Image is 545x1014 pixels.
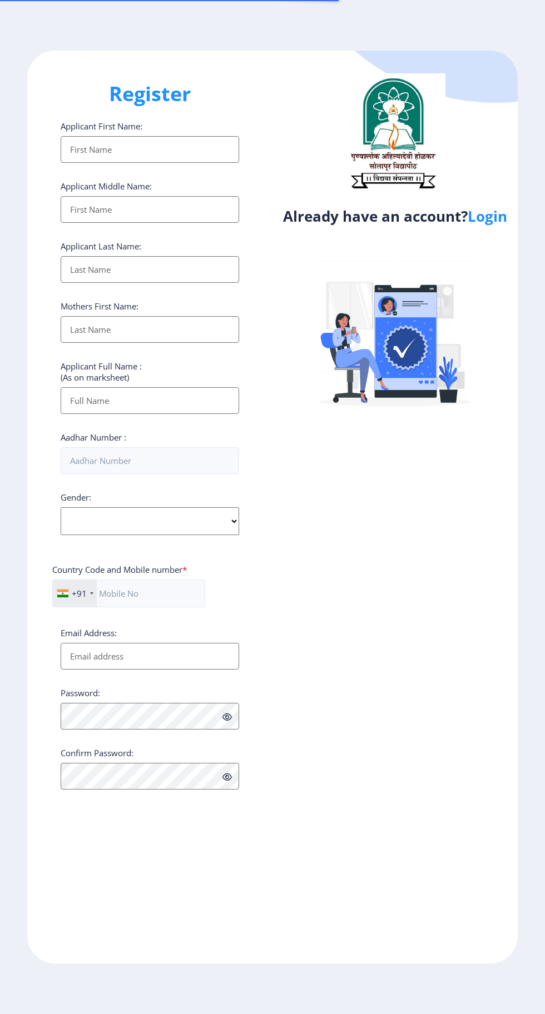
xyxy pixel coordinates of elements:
[61,121,142,132] label: Applicant First Name:
[61,81,239,107] h1: Register
[468,206,507,226] a: Login
[61,643,239,670] input: Email address
[61,432,126,443] label: Aadhar Number :
[61,687,100,698] label: Password:
[53,580,97,607] div: India (भारत): +91
[61,241,141,252] label: Applicant Last Name:
[61,301,138,312] label: Mothers First Name:
[281,207,509,225] h4: Already have an account?
[61,361,142,383] label: Applicant Full Name : (As on marksheet)
[61,316,239,343] input: Last Name
[298,240,493,434] img: Verified-rafiki.svg
[61,627,117,638] label: Email Address:
[61,447,239,474] input: Aadhar Number
[52,564,187,575] label: Country Code and Mobile number
[61,136,239,163] input: First Name
[340,73,445,192] img: logo
[61,181,152,192] label: Applicant Middle Name:
[61,492,91,503] label: Gender:
[52,580,205,607] input: Mobile No
[61,387,239,414] input: Full Name
[72,588,87,599] div: +91
[61,747,133,758] label: Confirm Password:
[61,256,239,283] input: Last Name
[61,196,239,223] input: First Name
